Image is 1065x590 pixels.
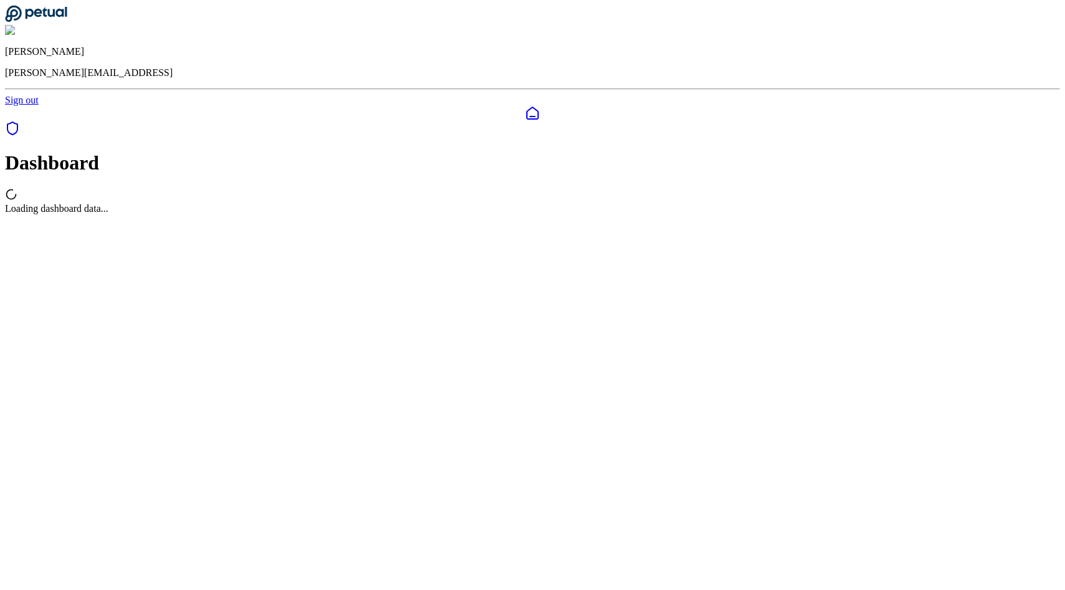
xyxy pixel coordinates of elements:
[5,95,39,105] a: Sign out
[5,46,1060,57] p: [PERSON_NAME]
[5,14,67,24] a: Go to Dashboard
[5,151,1060,174] h1: Dashboard
[5,67,1060,79] p: [PERSON_NAME][EMAIL_ADDRESS]
[5,106,1060,121] a: Dashboard
[5,203,1060,214] div: Loading dashboard data...
[5,25,59,36] img: Andrew Li
[5,127,20,138] a: SOC 1 Reports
